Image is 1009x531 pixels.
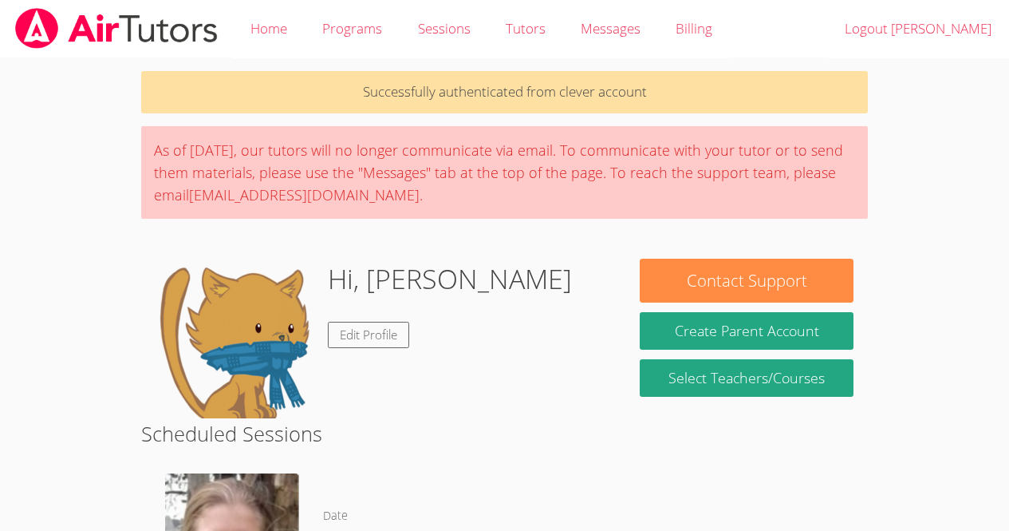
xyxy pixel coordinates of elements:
span: Messages [581,19,640,38]
a: Edit Profile [328,322,409,348]
button: Contact Support [640,259,853,303]
a: Select Teachers/Courses [640,359,853,397]
dt: Date [323,506,348,526]
button: Create Parent Account [640,312,853,350]
img: default.png [156,259,315,418]
img: airtutors_banner-c4298cdbf04f3fff15de1276eac7730deb9818008684d7c2e4769d2f7ddbe033.png [14,8,219,49]
p: Successfully authenticated from clever account [141,71,868,113]
h2: Scheduled Sessions [141,418,868,449]
h1: Hi, [PERSON_NAME] [328,259,572,299]
div: As of [DATE], our tutors will no longer communicate via email. To communicate with your tutor or ... [141,126,868,219]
